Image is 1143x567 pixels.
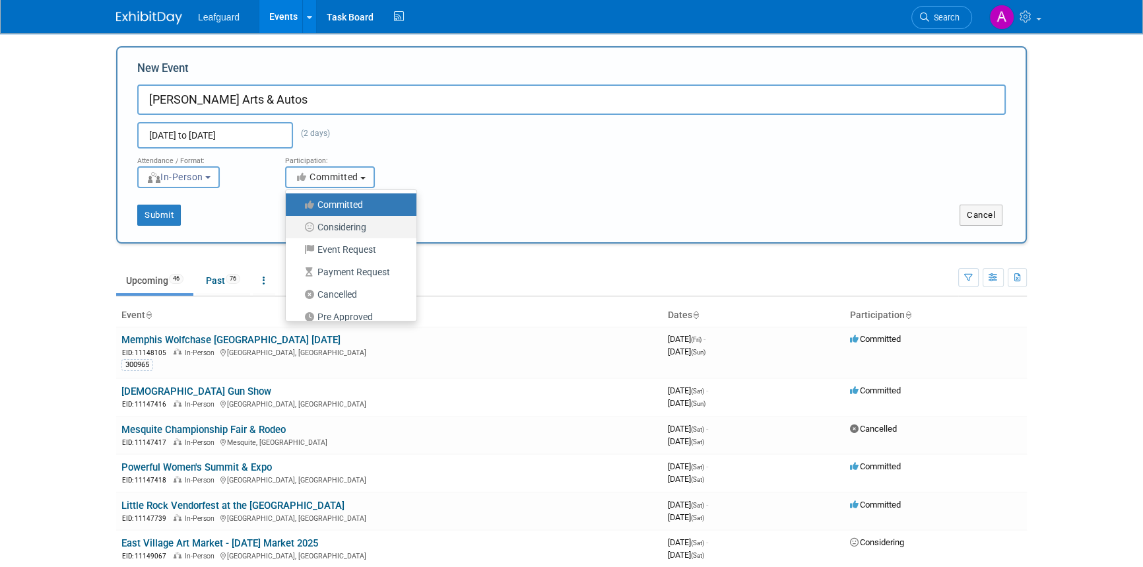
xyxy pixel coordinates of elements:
[116,304,663,327] th: Event
[122,349,172,356] span: EID: 11148105
[668,537,708,547] span: [DATE]
[850,461,901,471] span: Committed
[185,438,218,447] span: In-Person
[960,205,1002,226] button: Cancel
[122,401,172,408] span: EID: 11147416
[845,304,1027,327] th: Participation
[668,550,704,560] span: [DATE]
[285,149,413,166] div: Participation:
[703,334,705,344] span: -
[691,387,704,395] span: (Sat)
[293,129,330,138] span: (2 days)
[668,474,704,484] span: [DATE]
[121,512,657,523] div: [GEOGRAPHIC_DATA], [GEOGRAPHIC_DATA]
[116,268,193,293] a: Upcoming46
[706,461,708,471] span: -
[122,477,172,484] span: EID: 11147418
[663,304,845,327] th: Dates
[668,461,708,471] span: [DATE]
[185,476,218,484] span: In-Person
[691,539,704,547] span: (Sat)
[174,552,181,558] img: In-Person Event
[116,11,182,24] img: ExhibitDay
[691,336,702,343] span: (Fri)
[668,398,705,408] span: [DATE]
[185,552,218,560] span: In-Person
[137,149,265,166] div: Attendance / Format:
[185,400,218,409] span: In-Person
[122,515,172,522] span: EID: 11147739
[121,424,286,436] a: Mesquite Championship Fair & Rodeo
[198,12,240,22] span: Leafguard
[137,166,220,188] button: In-Person
[174,438,181,445] img: In-Person Event
[147,172,203,182] span: In-Person
[174,400,181,407] img: In-Person Event
[292,286,403,303] label: Cancelled
[292,241,403,258] label: Event Request
[137,205,181,226] button: Submit
[668,424,708,434] span: [DATE]
[121,550,657,561] div: [GEOGRAPHIC_DATA], [GEOGRAPHIC_DATA]
[911,6,972,29] a: Search
[668,347,705,356] span: [DATE]
[706,537,708,547] span: -
[292,263,403,281] label: Payment Request
[169,274,183,284] span: 46
[196,268,250,293] a: Past76
[706,500,708,510] span: -
[294,172,358,182] span: Committed
[121,398,657,409] div: [GEOGRAPHIC_DATA], [GEOGRAPHIC_DATA]
[137,122,293,149] input: Start Date - End Date
[691,552,704,559] span: (Sat)
[668,385,708,395] span: [DATE]
[145,310,152,320] a: Sort by Event Name
[691,400,705,407] span: (Sun)
[285,166,375,188] button: Committed
[121,385,271,397] a: [DEMOGRAPHIC_DATA] Gun Show
[929,13,960,22] span: Search
[691,349,705,356] span: (Sun)
[668,334,705,344] span: [DATE]
[692,310,699,320] a: Sort by Start Date
[185,349,218,357] span: In-Person
[850,385,901,395] span: Committed
[691,476,704,483] span: (Sat)
[137,84,1006,115] input: Name of Trade Show / Conference
[122,439,172,446] span: EID: 11147417
[174,476,181,483] img: In-Person Event
[850,537,904,547] span: Considering
[905,310,911,320] a: Sort by Participation Type
[174,349,181,355] img: In-Person Event
[668,436,704,446] span: [DATE]
[691,438,704,446] span: (Sat)
[691,502,704,509] span: (Sat)
[668,500,708,510] span: [DATE]
[691,514,704,521] span: (Sat)
[121,436,657,448] div: Mesquite, [GEOGRAPHIC_DATA]
[850,500,901,510] span: Committed
[121,500,344,512] a: Little Rock Vendorfest at the [GEOGRAPHIC_DATA]
[691,426,704,433] span: (Sat)
[292,218,403,236] label: Considering
[121,359,153,371] div: 300965
[137,61,189,81] label: New Event
[122,552,172,560] span: EID: 11149067
[121,537,318,549] a: East Village Art Market - [DATE] Market 2025
[691,463,704,471] span: (Sat)
[174,514,181,521] img: In-Person Event
[850,334,901,344] span: Committed
[121,347,657,358] div: [GEOGRAPHIC_DATA], [GEOGRAPHIC_DATA]
[292,308,403,325] label: Pre Approved
[121,334,341,346] a: Memphis Wolfchase [GEOGRAPHIC_DATA] [DATE]
[989,5,1014,30] img: Arlene Duncan
[706,385,708,395] span: -
[668,512,704,522] span: [DATE]
[850,424,897,434] span: Cancelled
[121,461,272,473] a: Powerful Women's Summit & Expo
[292,196,403,213] label: Committed
[226,274,240,284] span: 76
[185,514,218,523] span: In-Person
[121,474,657,485] div: [GEOGRAPHIC_DATA], [GEOGRAPHIC_DATA]
[706,424,708,434] span: -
